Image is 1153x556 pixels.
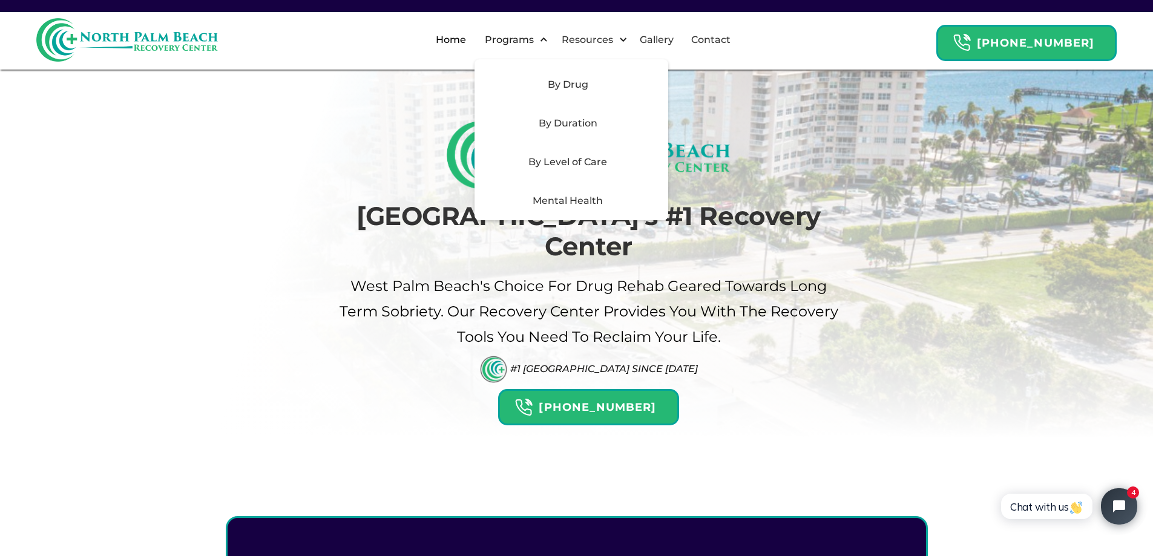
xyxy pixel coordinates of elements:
[429,21,473,59] a: Home
[559,33,616,47] div: Resources
[977,36,1094,50] strong: [PHONE_NUMBER]
[510,363,698,374] div: #1 [GEOGRAPHIC_DATA] Since [DATE]
[539,401,656,414] strong: [PHONE_NUMBER]
[482,155,654,169] div: By Level of Care
[514,398,533,417] img: Header Calendar Icons
[684,21,738,59] a: Contact
[988,478,1148,535] iframe: Tidio Chat
[475,21,551,59] div: Programs
[475,65,668,104] div: By Drug
[482,194,654,208] div: Mental Health
[482,77,654,92] div: By Drug
[338,201,840,262] h1: [GEOGRAPHIC_DATA]'s #1 Recovery Center
[475,104,668,143] div: By Duration
[475,143,668,182] div: By Level of Care
[482,116,654,131] div: By Duration
[482,33,537,47] div: Programs
[447,121,731,189] img: North Palm Beach Recovery Logo (Rectangle)
[551,21,631,59] div: Resources
[953,33,971,52] img: Header Calendar Icons
[936,19,1117,61] a: Header Calendar Icons[PHONE_NUMBER]
[475,182,668,220] div: Mental Health
[338,273,840,350] p: West palm beach's Choice For drug Rehab Geared Towards Long term sobriety. Our Recovery Center pr...
[498,383,678,425] a: Header Calendar Icons[PHONE_NUMBER]
[475,59,668,220] nav: Programs
[632,21,681,59] a: Gallery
